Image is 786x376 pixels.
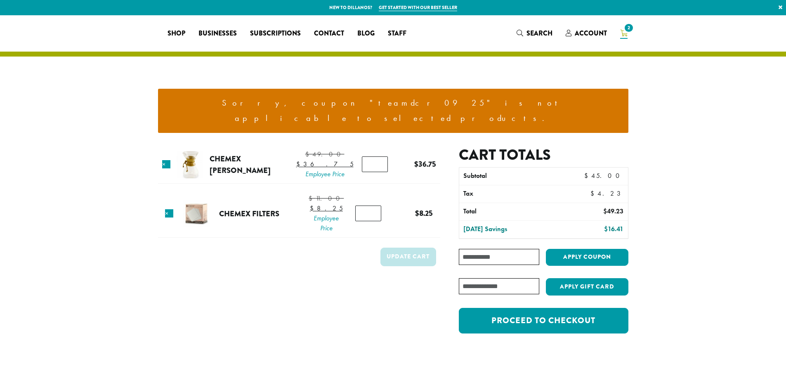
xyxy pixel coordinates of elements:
li: Sorry, coupon "teamdcr0925" is not applicable to selected products. [165,95,622,126]
span: $ [305,150,312,158]
span: Account [575,28,607,38]
a: Proceed to checkout [459,308,628,333]
th: [DATE] Savings [459,221,560,238]
span: $ [603,207,607,215]
button: Update cart [380,248,436,266]
a: Remove this item [162,160,170,168]
bdi: 11.00 [309,194,344,203]
span: Shop [168,28,185,39]
button: Apply Gift Card [546,278,628,296]
span: Employee Price [296,169,354,179]
span: Blog [357,28,375,39]
span: Staff [388,28,406,39]
span: Contact [314,28,344,39]
span: $ [415,208,419,219]
bdi: 36.75 [296,160,354,168]
bdi: 49.23 [603,207,623,215]
a: Get started with our best seller [379,4,457,11]
span: 2 [623,22,634,33]
span: Employee Price [309,213,344,233]
bdi: 8.25 [415,208,433,219]
span: $ [414,158,418,170]
th: Tax [459,185,578,203]
bdi: 36.75 [414,158,436,170]
bdi: 45.00 [584,171,623,180]
a: Chemex [PERSON_NAME] [210,153,271,176]
a: Staff [381,27,413,40]
span: $ [584,171,591,180]
button: Apply coupon [546,249,628,266]
a: Remove this item [165,209,173,218]
bdi: 4.23 [590,189,624,198]
span: Businesses [198,28,237,39]
input: Product quantity [355,206,381,221]
span: $ [310,204,317,213]
span: $ [296,160,303,168]
a: Search [510,26,559,40]
bdi: 8.25 [310,204,343,213]
span: $ [309,194,316,203]
img: Chemex [177,151,203,179]
bdi: 49.00 [305,150,345,158]
span: Search [526,28,552,38]
span: $ [604,225,608,233]
h2: Cart totals [459,146,628,164]
bdi: 16.41 [604,225,623,233]
a: Shop [161,27,192,40]
input: Product quantity [362,156,388,172]
img: Chemex Filters [183,200,210,227]
span: Subscriptions [250,28,301,39]
th: Total [459,203,560,220]
th: Subtotal [459,168,560,185]
span: $ [590,189,597,198]
a: Chemex Filters [219,208,279,219]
